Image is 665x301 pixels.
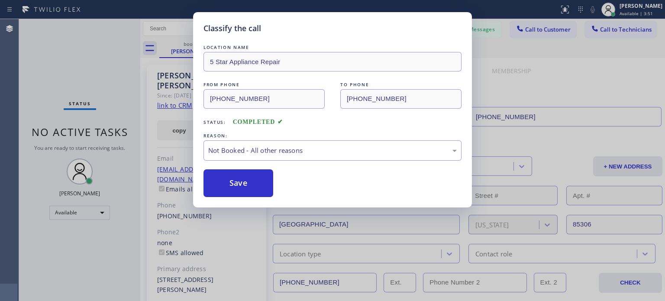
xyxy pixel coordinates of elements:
[203,43,462,52] div: LOCATION NAME
[203,23,261,34] h5: Classify the call
[203,131,462,140] div: REASON:
[203,80,325,89] div: FROM PHONE
[203,169,273,197] button: Save
[340,80,462,89] div: TO PHONE
[203,119,226,125] span: Status:
[233,119,283,125] span: COMPLETED
[340,89,462,109] input: To phone
[208,146,457,155] div: Not Booked - All other reasons
[203,89,325,109] input: From phone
